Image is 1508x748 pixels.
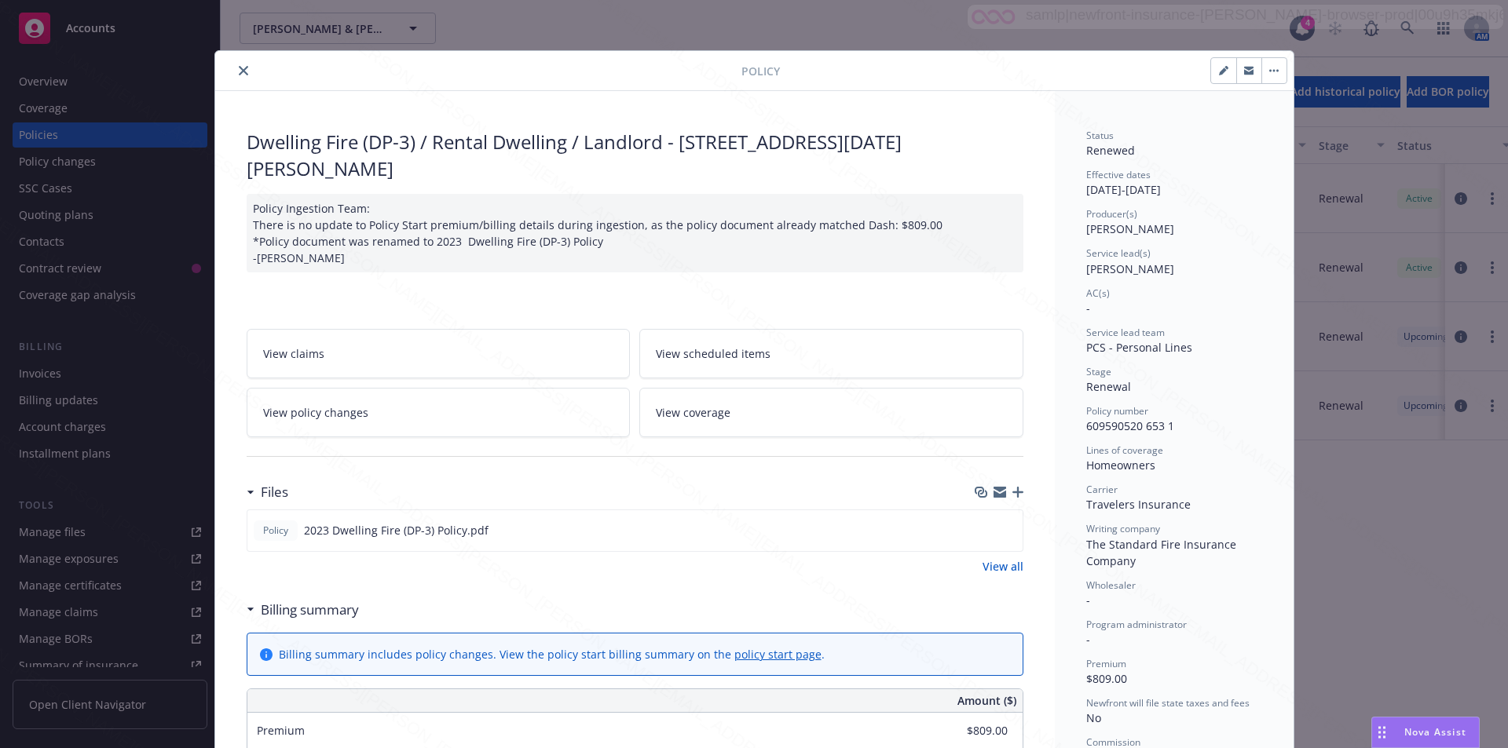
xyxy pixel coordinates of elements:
span: Effective dates [1086,168,1151,181]
span: Status [1086,129,1114,142]
span: Producer(s) [1086,207,1137,221]
button: download file [977,522,990,538]
span: AC(s) [1086,286,1110,300]
span: View policy changes [263,404,368,421]
div: Files [247,482,288,502]
span: - [1086,632,1090,647]
h3: Files [261,482,288,502]
span: Renewal [1086,379,1131,394]
button: preview file [1002,522,1016,538]
div: Dwelling Fire (DP-3) / Rental Dwelling / Landlord - [STREET_ADDRESS][DATE][PERSON_NAME] [247,129,1023,181]
span: Travelers Insurance [1086,497,1191,512]
input: 0.00 [915,719,1017,743]
span: Service lead(s) [1086,246,1151,260]
button: Nova Assist [1371,717,1480,748]
span: Renewed [1086,143,1135,158]
span: Program administrator [1086,618,1187,631]
span: Policy [741,63,780,79]
span: View scheduled items [656,345,770,362]
span: No [1086,710,1101,725]
a: View claims [247,329,631,378]
span: View coverage [656,404,730,421]
div: Policy Ingestion Team: There is no update to Policy Start premium/billing details during ingestio... [247,194,1023,272]
span: Policy [260,524,291,538]
span: [PERSON_NAME] [1086,221,1174,236]
a: policy start page [734,647,822,662]
span: [PERSON_NAME] [1086,261,1174,276]
a: View scheduled items [639,329,1023,378]
span: 2023 Dwelling Fire (DP-3) Policy.pdf [304,522,489,538]
h3: Billing summary [261,600,359,620]
a: View coverage [639,388,1023,437]
div: [DATE] - [DATE] [1086,168,1262,198]
span: Stage [1086,365,1111,378]
span: The Standard Fire Insurance Company [1086,537,1239,568]
span: $809.00 [1086,671,1127,686]
div: Billing summary [247,600,359,620]
span: Premium [1086,657,1126,670]
a: View all [983,558,1023,575]
div: Drag to move [1372,717,1392,747]
span: Lines of coverage [1086,443,1163,457]
span: Carrier [1086,483,1118,496]
button: close [234,61,253,80]
a: View policy changes [247,388,631,437]
span: Wholesaler [1086,578,1136,592]
span: Amount ($) [957,692,1016,709]
span: Newfront will file state taxes and fees [1086,696,1250,710]
span: Nova Assist [1404,725,1466,739]
div: Billing summary includes policy changes. View the policy start billing summary on the . [279,646,825,662]
span: - [1086,301,1090,316]
span: 609590520 653 1 [1086,418,1174,433]
span: Premium [257,723,305,738]
span: Service lead team [1086,326,1165,339]
span: View claims [263,345,324,362]
span: Homeowners [1086,458,1155,473]
span: Policy number [1086,404,1148,418]
span: Writing company [1086,522,1160,535]
span: PCS - Personal Lines [1086,340,1192,355]
span: - [1086,593,1090,608]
